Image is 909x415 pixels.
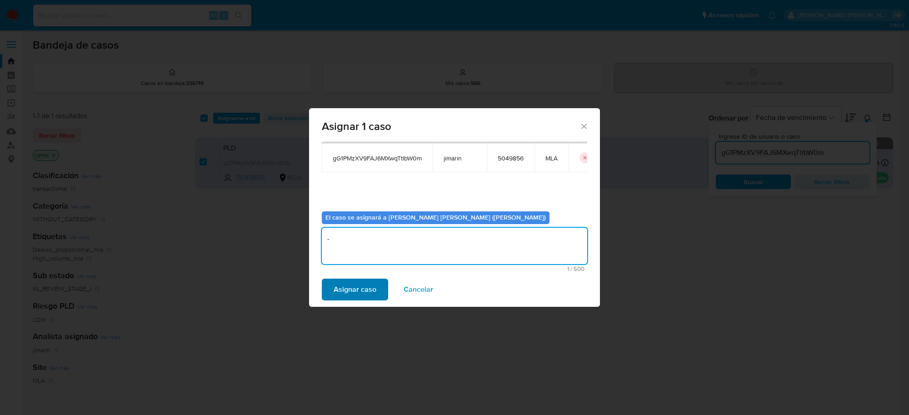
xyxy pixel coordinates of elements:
[404,280,433,300] span: Cancelar
[322,228,587,264] textarea: -
[325,266,584,272] span: Máximo 500 caracteres
[334,280,376,300] span: Asignar caso
[325,213,546,222] b: El caso se asignará a [PERSON_NAME] [PERSON_NAME] ([PERSON_NAME])
[322,121,579,132] span: Asignar 1 caso
[579,152,590,163] button: icon-button
[545,154,558,162] span: MLA
[579,122,588,130] button: Cerrar ventana
[444,154,476,162] span: jimarin
[498,154,524,162] span: 5049856
[392,279,445,300] button: Cancelar
[333,154,422,162] span: gG1PMzXV9FAJ6MXwqTtIbW0m
[322,279,388,300] button: Asignar caso
[309,108,600,307] div: assign-modal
